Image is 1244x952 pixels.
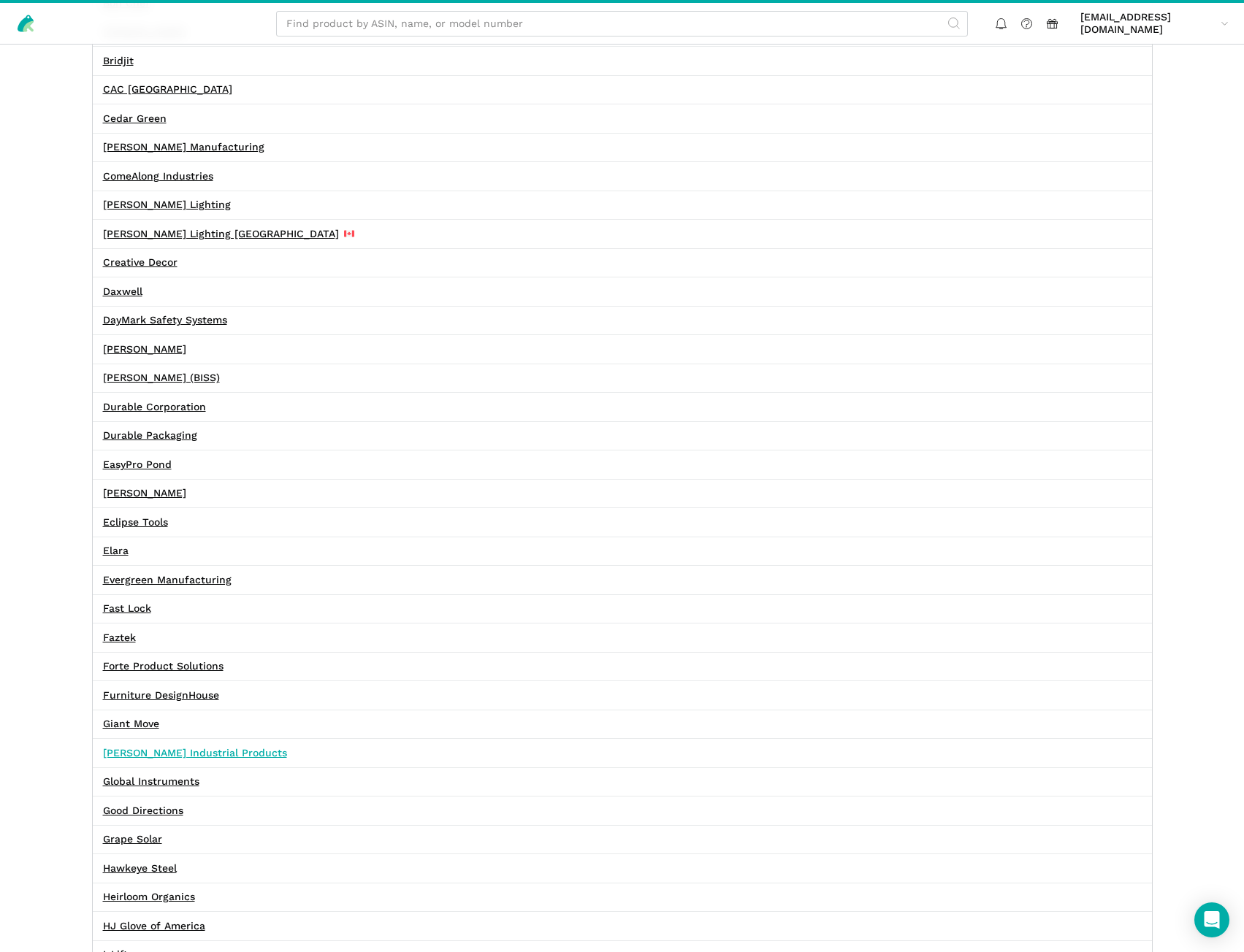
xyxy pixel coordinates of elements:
a: Fast Lock [103,602,151,615]
a: Heirloom Organics [103,891,195,904]
a: Daxwell [103,285,142,299]
a: [PERSON_NAME] [103,487,186,500]
a: [PERSON_NAME] Lighting [GEOGRAPHIC_DATA] [103,228,339,241]
a: Forte Product Solutions [103,660,224,673]
a: Durable Packaging [103,429,197,442]
a: DayMark Safety Systems [103,314,227,327]
a: Good Directions [103,805,183,818]
a: Furniture DesignHouse [103,689,219,702]
a: [PERSON_NAME] Lighting [103,199,231,212]
a: [PERSON_NAME] Manufacturing [103,141,264,154]
a: CAC [GEOGRAPHIC_DATA] [103,83,232,96]
a: Elara [103,545,129,558]
a: Faztek [103,632,136,645]
span: [EMAIL_ADDRESS][DOMAIN_NAME] [1080,11,1216,37]
input: Find product by ASIN, name, or model number [276,11,968,37]
a: Durable Corporation [103,401,206,414]
a: Creative Decor [103,256,178,269]
a: Hawkeye Steel [103,862,177,875]
a: Bridjit [103,55,134,68]
a: [EMAIL_ADDRESS][DOMAIN_NAME] [1075,8,1234,39]
a: HJ Glove of America [103,920,205,933]
a: [PERSON_NAME] [103,343,186,356]
a: Evergreen Manufacturing [103,574,232,587]
a: Grape Solar [103,833,162,846]
div: Open Intercom Messenger [1194,902,1229,937]
a: [PERSON_NAME] (BISS) [103,372,220,385]
img: 243-canada-6dcbff6b5ddfbc3d576af9e026b5d206327223395eaa30c1e22b34077c083801.svg [344,229,354,239]
a: Cedar Green [103,112,167,126]
a: ComeAlong Industries [103,170,213,183]
a: Giant Move [103,718,159,731]
a: [PERSON_NAME] Industrial Products [103,747,287,760]
a: Eclipse Tools [103,516,168,529]
a: Global Instruments [103,775,199,788]
a: EasyPro Pond [103,458,172,472]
